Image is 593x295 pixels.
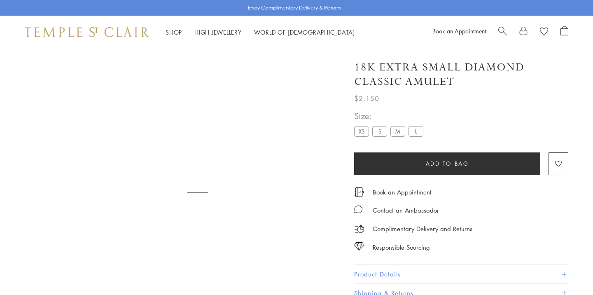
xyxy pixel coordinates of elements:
[432,27,486,35] a: Book an Appointment
[254,28,355,36] a: World of [DEMOGRAPHIC_DATA]World of [DEMOGRAPHIC_DATA]
[390,126,405,136] label: M
[540,26,548,38] a: View Wishlist
[373,187,432,197] a: Book an Appointment
[166,28,182,36] a: ShopShop
[354,93,379,104] span: $2,150
[354,205,362,213] img: MessageIcon-01_2.svg
[372,126,387,136] label: S
[248,4,341,12] p: Enjoy Complimentary Delivery & Returns
[354,126,369,136] label: XS
[354,224,364,234] img: icon_delivery.svg
[498,26,507,38] a: Search
[373,224,472,234] p: Complimentary Delivery and Returns
[166,27,355,37] nav: Main navigation
[373,205,439,215] div: Contact an Ambassador
[354,152,540,175] button: Add to bag
[409,126,423,136] label: L
[194,28,242,36] a: High JewelleryHigh Jewellery
[354,60,568,89] h1: 18K Extra Small Diamond Classic Amulet
[560,26,568,38] a: Open Shopping Bag
[354,265,568,283] button: Product Details
[373,242,430,253] div: Responsible Sourcing
[354,109,427,123] span: Size:
[354,187,364,197] img: icon_appointment.svg
[426,159,469,168] span: Add to bag
[354,242,364,251] img: icon_sourcing.svg
[25,27,149,37] img: Temple St. Clair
